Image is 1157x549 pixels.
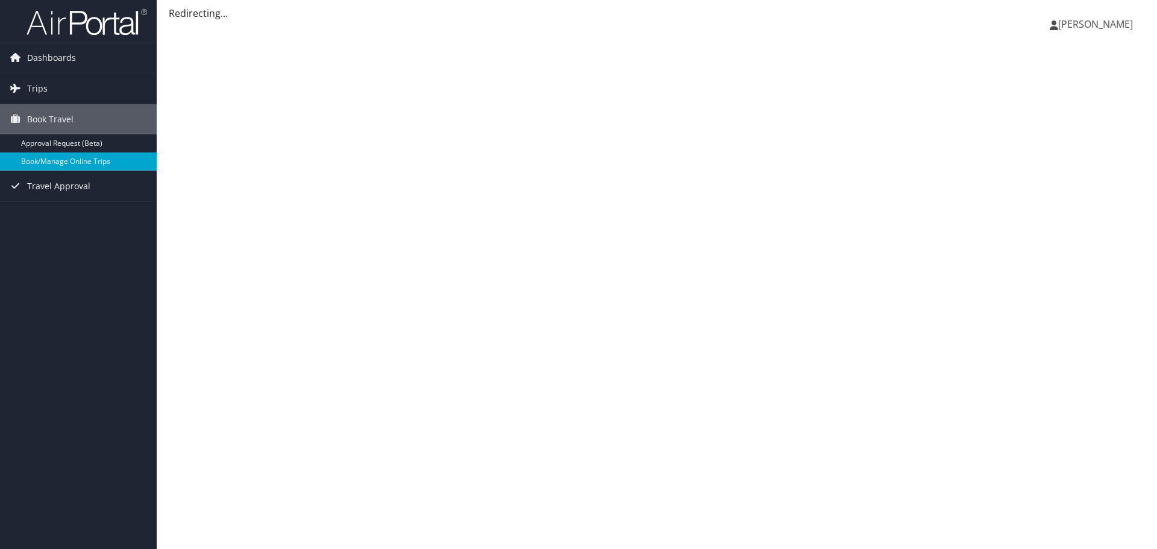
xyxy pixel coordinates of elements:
[27,74,48,104] span: Trips
[27,171,90,201] span: Travel Approval
[27,43,76,73] span: Dashboards
[27,104,74,134] span: Book Travel
[1050,6,1145,42] a: [PERSON_NAME]
[169,6,1145,20] div: Redirecting...
[27,8,147,36] img: airportal-logo.png
[1058,17,1133,31] span: [PERSON_NAME]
